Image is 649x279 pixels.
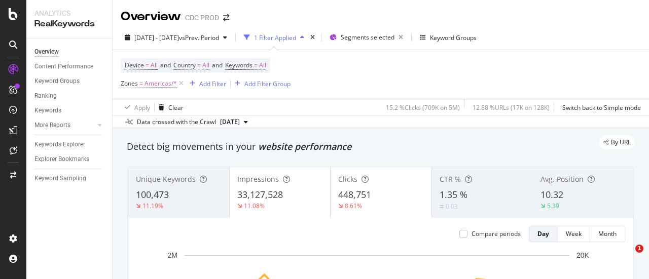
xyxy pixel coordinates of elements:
div: 11.08% [244,202,265,210]
span: Segments selected [341,33,394,42]
div: Month [598,229,617,238]
a: Keyword Groups [34,76,105,87]
a: Explorer Bookmarks [34,154,105,165]
img: Equal [440,205,444,208]
span: Keywords [225,61,253,69]
span: Avg. Position [540,174,584,184]
a: Content Performance [34,61,105,72]
div: Apply [134,103,150,112]
div: Analytics [34,8,104,18]
span: vs Prev. Period [179,33,219,42]
span: Impressions [237,174,279,184]
button: [DATE] [216,116,252,128]
div: Explorer Bookmarks [34,154,89,165]
div: Compare periods [472,229,521,238]
button: Switch back to Simple mode [558,99,641,115]
span: Device [125,61,144,69]
div: Data crossed with the Crawl [137,117,216,127]
button: Week [558,226,590,242]
span: Americas/* [145,76,177,91]
span: = [139,79,143,88]
div: 12.88 % URLs ( 17K on 128K ) [473,103,550,112]
span: and [212,61,223,69]
span: = [146,61,149,69]
div: Day [537,229,549,238]
div: Ranking [34,91,57,101]
div: More Reports [34,120,70,131]
button: [DATE] - [DATE]vsPrev. Period [121,29,231,46]
button: Add Filter Group [231,77,291,90]
a: Keywords [34,105,105,116]
span: By URL [611,139,631,145]
div: Keyword Groups [34,76,80,87]
div: Keyword Sampling [34,173,86,184]
span: Unique Keywords [136,174,196,184]
button: Segments selected [326,29,407,46]
button: Keyword Groups [416,29,481,46]
div: Keywords [34,105,61,116]
span: All [151,58,158,72]
a: Keyword Sampling [34,173,105,184]
div: RealKeywords [34,18,104,30]
text: 2M [168,251,177,259]
div: Overview [34,47,59,57]
button: Clear [155,99,184,115]
div: times [308,32,317,43]
div: 15.2 % Clicks ( 709K on 5M ) [386,103,460,112]
div: Keyword Groups [430,33,477,42]
div: 11.19% [142,202,163,210]
div: Add Filter Group [244,79,291,88]
span: Clicks [338,174,357,184]
a: Overview [34,47,105,57]
span: 448,751 [338,188,371,201]
div: Keywords Explorer [34,139,85,150]
div: Content Performance [34,61,93,72]
div: Week [566,229,582,238]
a: Ranking [34,91,105,101]
span: 10.32 [540,188,563,201]
div: 1 Filter Applied [254,33,296,42]
span: and [160,61,171,69]
div: CDC PROD [185,13,219,23]
a: Keywords Explorer [34,139,105,150]
div: Clear [168,103,184,112]
button: Month [590,226,625,242]
div: arrow-right-arrow-left [223,14,229,21]
span: CTR % [440,174,461,184]
div: Add Filter [199,79,226,88]
span: = [254,61,258,69]
button: 1 Filter Applied [240,29,308,46]
div: 8.61% [345,202,362,210]
span: 1 [635,245,643,253]
span: 33,127,528 [237,188,283,201]
span: All [202,58,209,72]
span: [DATE] - [DATE] [134,33,179,42]
button: Apply [121,99,150,115]
span: All [259,58,266,72]
span: = [197,61,201,69]
span: Country [173,61,196,69]
div: 0.03 [446,202,458,211]
text: 20K [576,251,590,259]
span: 100,473 [136,188,169,201]
div: Switch back to Simple mode [562,103,641,112]
span: 1.35 % [440,188,467,201]
a: More Reports [34,120,95,131]
span: Zones [121,79,138,88]
div: 5.39 [547,202,559,210]
div: Overview [121,8,181,25]
span: 2025 Sep. 26th [220,117,240,127]
div: legacy label [599,135,635,149]
iframe: Intercom live chat [615,245,639,269]
button: Day [529,226,558,242]
button: Add Filter [186,77,226,90]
